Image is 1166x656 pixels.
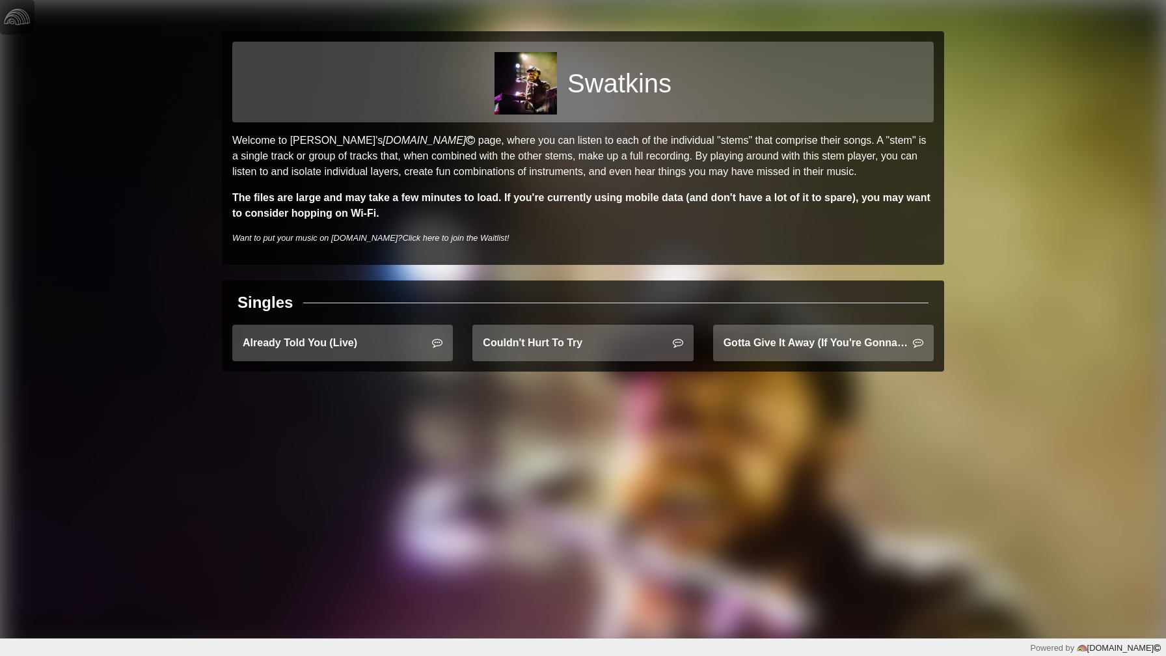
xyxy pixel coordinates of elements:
[383,135,478,146] a: [DOMAIN_NAME]
[232,233,509,243] i: Want to put your music on [DOMAIN_NAME]?
[232,192,930,219] strong: The files are large and may take a few minutes to load. If you're currently using mobile data (an...
[232,325,453,361] a: Already Told You (Live)
[402,233,509,243] a: Click here to join the Waitlist!
[472,325,693,361] a: Couldn't Hurt To Try
[4,4,30,30] img: logo-white-4c48a5e4bebecaebe01ca5a9d34031cfd3d4ef9ae749242e8c4bf12ef99f53e8.png
[1077,643,1087,653] img: logo-color-e1b8fa5219d03fcd66317c3d3cfaab08a3c62fe3c3b9b34d55d8365b78b1766b.png
[232,133,934,180] p: Welcome to [PERSON_NAME]'s page, where you can listen to each of the individual "stems" that comp...
[713,325,934,361] a: Gotta Give It Away (If You're Gonna Keep It)
[495,52,557,115] img: cfac47ecda4275d932693c93ba48d481cb692f628c05785fb03d3c54604c46e2.jpg
[1074,643,1161,653] a: [DOMAIN_NAME]
[237,291,293,314] div: Singles
[567,68,671,99] h1: Swatkins
[1030,642,1161,654] div: Powered by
